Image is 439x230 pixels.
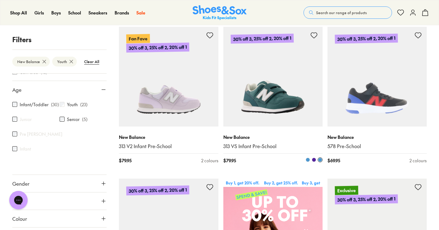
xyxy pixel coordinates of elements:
p: New Balance [119,134,218,140]
a: Girls [34,10,44,16]
a: 30% off 3, 25% off 2, 20% off 1 [223,27,323,126]
a: Sneakers [88,10,107,16]
btn: Youth [52,57,77,67]
button: Style [12,192,107,210]
iframe: Gorgias live chat messenger [6,189,31,212]
p: 30% off 3, 25% off 2, 20% off 1 [335,34,398,44]
div: 2 colours [201,157,218,164]
span: $ 69.95 [327,157,340,164]
a: Shoes & Sox [193,5,247,20]
a: School [68,10,81,16]
button: Search our range of products [304,6,392,19]
label: Youth [67,101,78,108]
a: Shop All [10,10,27,16]
label: Infant/Toddler [20,101,49,108]
button: Colour [12,210,107,227]
p: ( 30 ) [51,101,59,108]
img: SNS_Logo_Responsive.svg [193,5,247,20]
btn: Clear All [79,56,104,67]
a: 578 Pre-School [327,143,427,150]
p: Fan Fave [126,34,150,43]
p: 30% off 3, 25% off 2, 20% off 1 [126,43,189,53]
a: Boys [51,10,61,16]
label: Pre [PERSON_NAME] [20,131,62,137]
div: 2 colours [410,157,427,164]
button: Gender [12,175,107,192]
btn: New Balance [12,57,50,67]
span: $ 79.95 [119,157,131,164]
span: Age [12,86,22,93]
button: Age [12,81,107,98]
p: New Balance [327,134,427,140]
label: Junior [20,116,32,123]
p: ( 5 ) [82,116,88,123]
p: 30% off 3, 25% off 2, 20% off 1 [335,194,398,204]
a: 30% off 3, 25% off 2, 20% off 1 [327,27,427,126]
span: Search our range of products [316,10,367,15]
p: ( 23 ) [80,101,88,108]
a: Sale [136,10,145,16]
p: 30% off 3, 25% off 2, 20% off 1 [230,31,294,46]
label: Infant [20,146,31,152]
p: Filters [12,34,107,45]
span: Colour [12,215,27,222]
p: 30% off 3, 25% off 2, 20% off 1 [126,185,189,196]
a: Brands [115,10,129,16]
a: Fan Fave30% off 3, 25% off 2, 20% off 1 [119,27,218,126]
span: $ 79.95 [223,157,236,164]
span: Gender [12,180,29,187]
a: 313 V2 Infant Pre-School [119,143,218,150]
p: Exclusive [335,186,358,195]
label: Senior [67,116,80,123]
p: New Balance [223,134,323,140]
a: 313 VS Infant Pre-School [223,143,323,150]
